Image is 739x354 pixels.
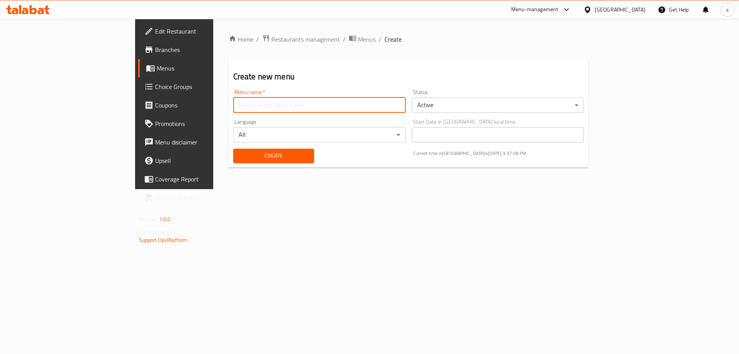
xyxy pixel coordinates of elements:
a: Support.OpsPlatform [139,235,188,245]
span: 1.0.0 [159,214,171,224]
div: Active [412,97,584,113]
span: Coverage Report [155,174,252,184]
input: Please enter Menu name [233,97,406,113]
span: Menu disclaimer [155,138,252,147]
span: Version: [139,214,158,224]
span: Menus [157,64,252,73]
a: Edit Restaurant [138,22,259,40]
h2: Create new menu [233,71,584,82]
li: / [343,35,346,44]
a: Menus [349,34,376,44]
li: / [379,35,381,44]
span: Create [239,151,308,161]
span: Grocery Checklist [155,193,252,202]
a: Coupons [138,96,259,114]
span: Restaurants management [271,35,340,44]
span: Get support on: [139,227,174,237]
span: Choice Groups [155,82,252,91]
span: Menus [358,35,376,44]
a: Grocery Checklist [138,188,259,207]
a: Restaurants management [262,34,340,44]
span: Edit Restaurant [155,27,252,36]
a: Coverage Report [138,170,259,188]
div: Menu-management [511,5,558,14]
span: a [726,5,729,14]
span: Promotions [155,119,252,128]
a: Promotions [138,114,259,133]
button: Create [233,149,314,163]
a: Branches [138,40,259,59]
a: Menu disclaimer [138,133,259,151]
span: Create [385,35,402,44]
a: Upsell [138,151,259,170]
span: Upsell [155,156,252,165]
a: Choice Groups [138,77,259,96]
span: Coupons [155,101,252,110]
a: Menus [138,59,259,77]
nav: breadcrumb [229,34,589,44]
div: [GEOGRAPHIC_DATA] [595,5,645,14]
div: All [233,127,406,143]
p: Current time in [GEOGRAPHIC_DATA] is [DATE] 3:37:08 PM [413,150,584,157]
span: Branches [155,45,252,54]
